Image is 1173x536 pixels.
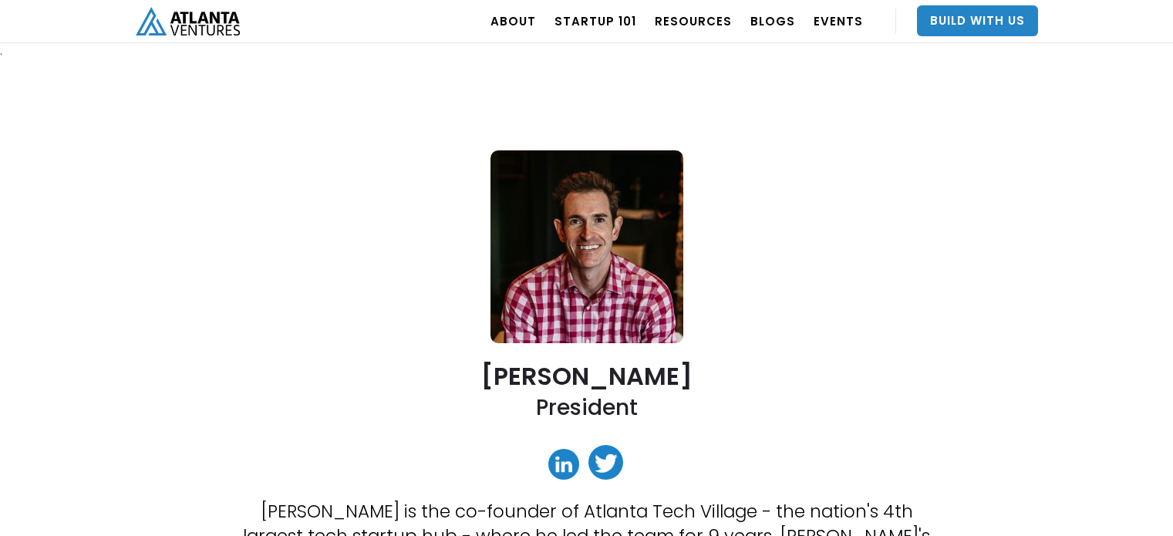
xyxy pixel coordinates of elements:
[536,393,638,422] h2: President
[917,5,1038,36] a: Build With Us
[481,362,693,389] h2: [PERSON_NAME]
